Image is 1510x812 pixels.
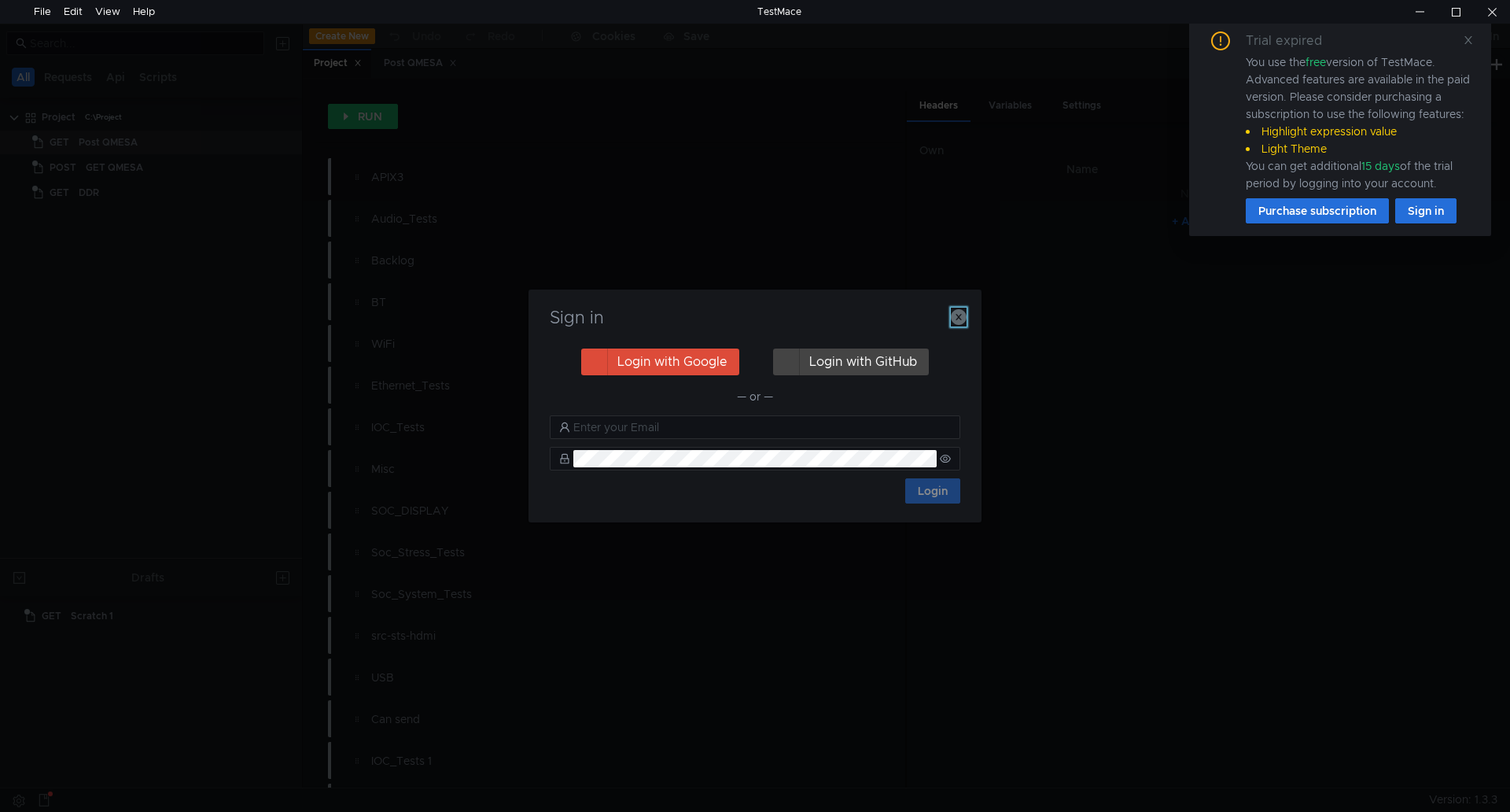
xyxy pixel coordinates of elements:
[773,349,929,375] button: Login with GitHub
[1246,140,1472,157] li: Light Theme
[581,349,739,375] button: Login with Google
[1306,55,1326,69] span: free
[1246,123,1472,140] li: Highlight expression value
[550,387,960,406] div: — or —
[573,419,951,436] input: Enter your Email
[1246,198,1389,223] button: Purchase subscription
[1395,198,1457,223] button: Sign in
[1246,54,1472,192] div: You use the version of TestMace. Advanced features are available in the paid version. Please cons...
[547,308,963,327] h3: Sign in
[1246,157,1472,192] div: You can get additional of the trial period by logging into your account.
[1246,31,1341,50] div: Trial expired
[1361,159,1400,173] span: 15 days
